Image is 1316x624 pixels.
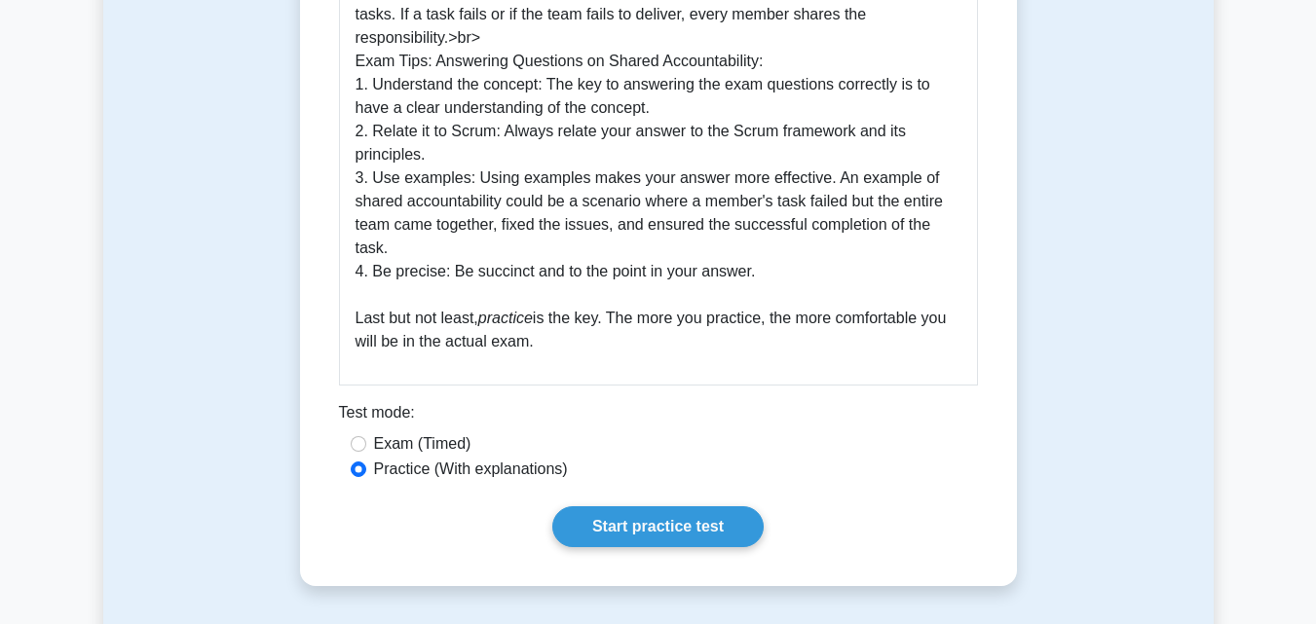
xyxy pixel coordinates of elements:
i: practice [478,310,533,326]
label: Practice (With explanations) [374,458,568,481]
div: Test mode: [339,401,978,432]
a: Start practice test [552,506,764,547]
label: Exam (Timed) [374,432,471,456]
